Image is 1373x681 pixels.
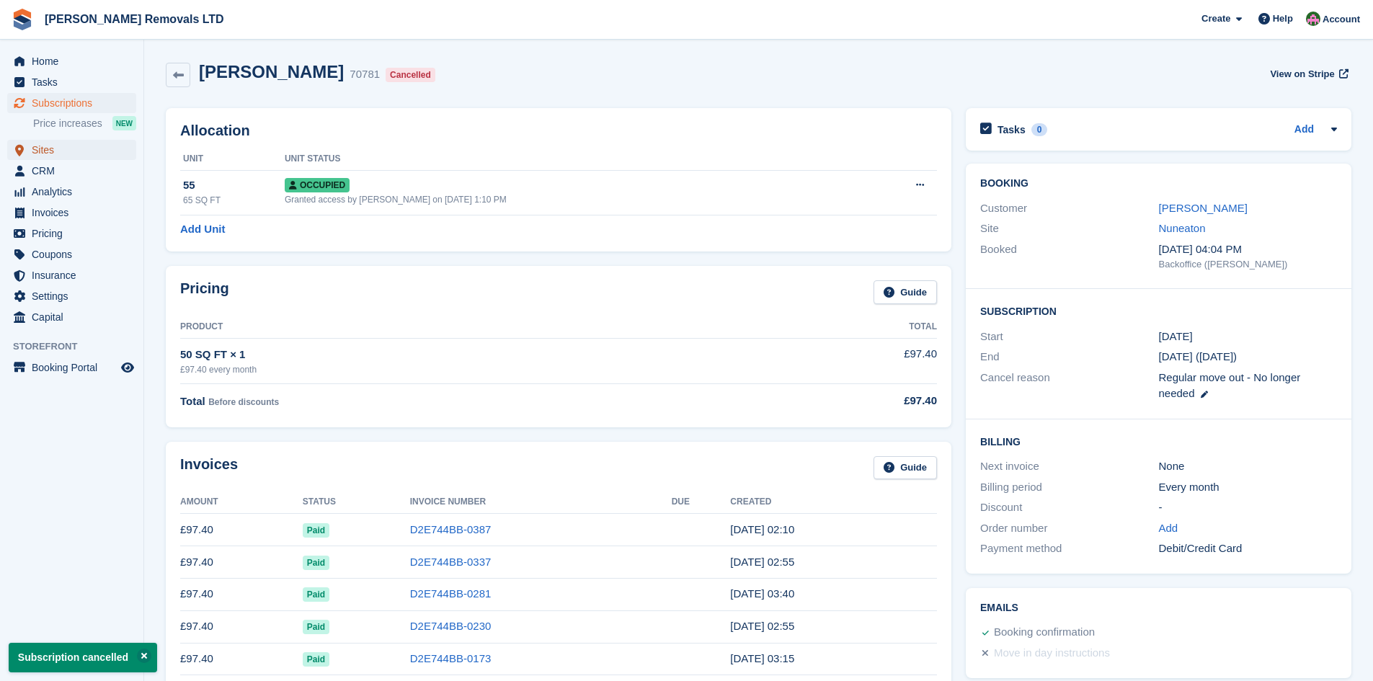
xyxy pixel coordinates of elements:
[303,587,329,602] span: Paid
[32,140,118,160] span: Sites
[1159,222,1206,234] a: Nuneaton
[7,182,136,202] a: menu
[7,51,136,71] a: menu
[7,244,136,264] a: menu
[199,62,344,81] h2: [PERSON_NAME]
[285,178,350,192] span: Occupied
[1159,458,1337,475] div: None
[410,652,492,664] a: D2E744BB-0173
[12,9,33,30] img: stora-icon-8386f47178a22dfd0bd8f6a31ec36ba5ce8667c1dd55bd0f319d3a0aa187defe.svg
[994,645,1110,662] div: Move in day instructions
[350,66,380,83] div: 70781
[303,620,329,634] span: Paid
[303,556,329,570] span: Paid
[980,499,1158,516] div: Discount
[980,540,1158,557] div: Payment method
[1159,499,1337,516] div: -
[7,286,136,306] a: menu
[1306,12,1320,26] img: Paul Withers
[112,116,136,130] div: NEW
[410,587,492,600] a: D2E744BB-0281
[980,458,1158,475] div: Next invoice
[386,68,435,82] div: Cancelled
[410,491,672,514] th: Invoice Number
[1323,12,1360,27] span: Account
[180,316,747,339] th: Product
[980,520,1158,537] div: Order number
[1264,62,1351,86] a: View on Stripe
[747,338,937,383] td: £97.40
[180,578,303,610] td: £97.40
[7,357,136,378] a: menu
[730,587,794,600] time: 2025-07-01 02:40:40 UTC
[180,546,303,579] td: £97.40
[980,241,1158,272] div: Booked
[980,303,1337,318] h2: Subscription
[32,357,118,378] span: Booking Portal
[33,115,136,131] a: Price increases NEW
[980,329,1158,345] div: Start
[32,307,118,327] span: Capital
[1159,520,1178,537] a: Add
[183,194,285,207] div: 65 SQ FT
[32,161,118,181] span: CRM
[410,523,492,535] a: D2E744BB-0387
[7,265,136,285] a: menu
[994,624,1095,641] div: Booking confirmation
[1159,540,1337,557] div: Debit/Credit Card
[303,523,329,538] span: Paid
[33,117,102,130] span: Price increases
[980,200,1158,217] div: Customer
[180,280,229,304] h2: Pricing
[13,339,143,354] span: Storefront
[285,193,859,206] div: Granted access by [PERSON_NAME] on [DATE] 1:10 PM
[1270,67,1334,81] span: View on Stripe
[7,72,136,92] a: menu
[980,434,1337,448] h2: Billing
[180,148,285,171] th: Unit
[1159,479,1337,496] div: Every month
[874,280,937,304] a: Guide
[208,397,279,407] span: Before discounts
[180,347,747,363] div: 50 SQ FT × 1
[32,244,118,264] span: Coupons
[32,93,118,113] span: Subscriptions
[730,491,937,514] th: Created
[303,491,410,514] th: Status
[180,643,303,675] td: £97.40
[7,161,136,181] a: menu
[730,523,794,535] time: 2025-09-01 01:10:05 UTC
[180,395,205,407] span: Total
[1159,350,1238,362] span: [DATE] ([DATE])
[747,316,937,339] th: Total
[180,221,225,238] a: Add Unit
[303,652,329,667] span: Paid
[32,265,118,285] span: Insurance
[997,123,1026,136] h2: Tasks
[1159,241,1337,258] div: [DATE] 04:04 PM
[7,307,136,327] a: menu
[180,363,747,376] div: £97.40 every month
[7,223,136,244] a: menu
[980,479,1158,496] div: Billing period
[32,182,118,202] span: Analytics
[7,140,136,160] a: menu
[874,456,937,480] a: Guide
[980,349,1158,365] div: End
[1201,12,1230,26] span: Create
[980,602,1337,614] h2: Emails
[410,620,492,632] a: D2E744BB-0230
[285,148,859,171] th: Unit Status
[32,202,118,223] span: Invoices
[1031,123,1048,136] div: 0
[180,123,937,139] h2: Allocation
[980,370,1158,402] div: Cancel reason
[32,223,118,244] span: Pricing
[183,177,285,194] div: 55
[7,93,136,113] a: menu
[730,620,794,632] time: 2025-06-01 01:55:52 UTC
[1273,12,1293,26] span: Help
[672,491,731,514] th: Due
[32,286,118,306] span: Settings
[1159,257,1337,272] div: Backoffice ([PERSON_NAME])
